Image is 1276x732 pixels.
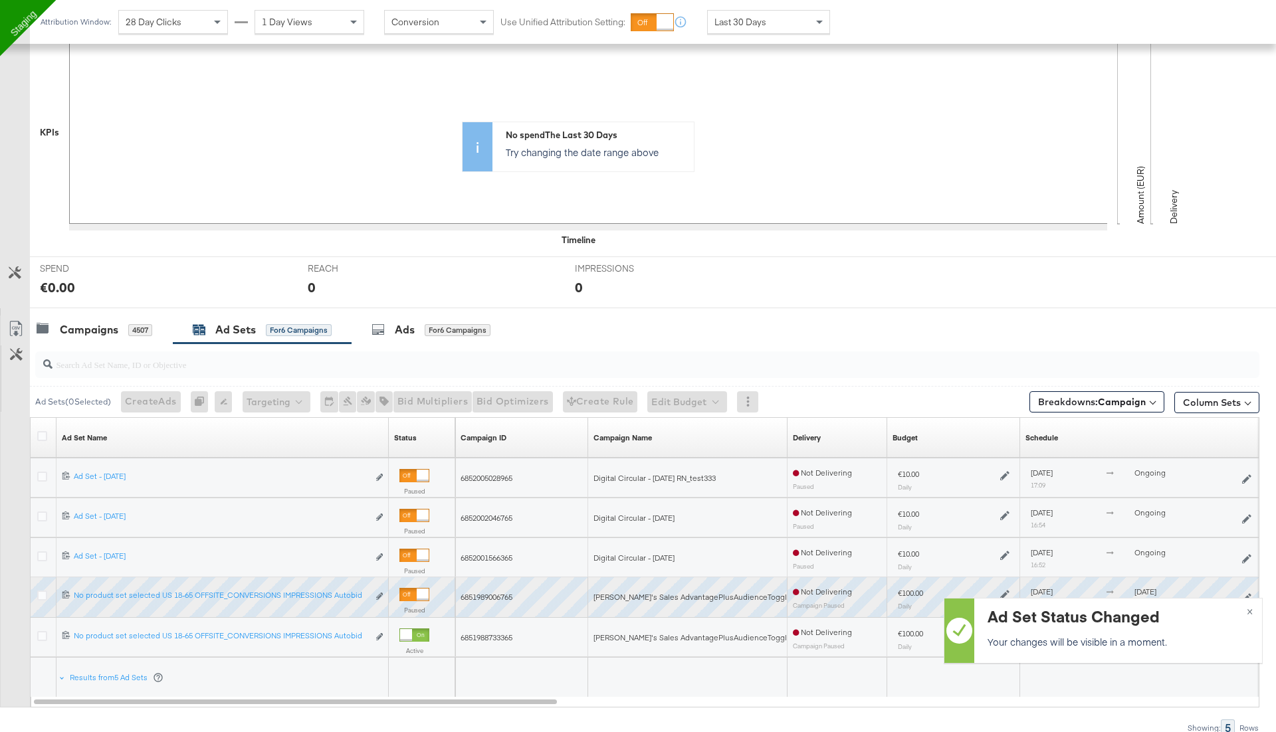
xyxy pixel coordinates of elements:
label: Paused [399,606,429,614]
div: Ad Set - [DATE] [74,511,368,521]
b: Campaign [1098,396,1146,408]
button: × [1237,598,1262,622]
span: Digital Circular - [DATE] [593,513,675,523]
sub: 16:52 [1031,561,1045,569]
span: IMPRESSIONS [575,262,675,275]
sub: Daily [898,602,912,610]
sub: Campaign Paused [793,642,845,650]
span: [DATE] [1031,547,1053,557]
span: 6851989006765 [461,592,512,602]
span: [DATE] [1031,468,1053,478]
label: Paused [399,527,429,535]
a: Reflects the ability of your Ad Set to achieve delivery based on ad states, schedule and budget. [793,432,821,443]
a: Shows the current state of your Ad Set. [394,432,417,443]
div: €100.00 [898,628,923,639]
div: No spend The Last 30 Days [506,129,687,141]
div: Results from5 Ad Sets [59,658,166,697]
span: REACH [308,262,407,275]
sub: Daily [898,563,912,571]
button: Breakdowns:Campaign [1029,391,1164,412]
div: 4507 [128,324,152,336]
div: Campaign Name [593,432,652,443]
sub: Paused [793,522,814,530]
a: Your Ad Set name. [62,432,107,443]
span: × [1247,602,1253,618]
span: [DATE] [1031,587,1053,596]
span: Conversion [391,16,439,28]
span: Breakdowns: [1038,395,1146,409]
div: Ad Sets ( 0 Selected) [35,396,111,408]
sub: Daily [898,642,912,650]
a: Your Ad Set Campaign ID. [461,432,506,443]
span: Last 30 Days [714,16,766,28]
a: No product set selected US 18-65 OFFSITE_CONVERSIONS IMPRESSIONS Autobid [74,590,368,604]
sub: Campaign Paused [793,601,845,609]
span: Not Delivering [793,627,852,637]
sub: Daily [898,483,912,491]
span: 6852002046765 [461,513,512,523]
div: Campaigns [60,322,118,337]
sub: 17:09 [1031,481,1045,489]
div: Ad Set - [DATE] [74,471,368,482]
div: €100.00 [898,588,923,598]
sub: 16:54 [1031,521,1045,529]
span: [PERSON_NAME]'s Sales AdvantagePlusAudienceToggle [593,592,792,602]
div: No product set selected US 18-65 OFFSITE_CONVERSIONS IMPRESSIONS Autobid [74,630,368,641]
span: 6851988733365 [461,632,512,642]
div: Schedule [1025,432,1058,443]
sub: Paused [793,562,814,570]
sub: Daily [898,523,912,531]
span: [DATE] [1031,507,1053,517]
span: ongoing [1134,468,1166,478]
div: Delivery [793,432,821,443]
a: Ad Set - [DATE] [74,471,368,485]
div: 0 [191,391,215,412]
a: Ad Set - [DATE] [74,511,368,525]
label: Use Unified Attribution Setting: [500,16,625,29]
div: for 6 Campaigns [266,324,332,336]
div: Attribution Window: [40,17,112,27]
div: Ad Set Name [62,432,107,443]
a: No product set selected US 18-65 OFFSITE_CONVERSIONS IMPRESSIONS Autobid [74,630,368,644]
div: €10.00 [898,549,919,559]
span: Digital Circular - [DATE] RN_test333 [593,473,716,483]
span: 6852001566365 [461,553,512,563]
span: Not Delivering [793,587,852,596]
label: Paused [399,567,429,575]
button: Column Sets [1174,392,1259,413]
div: Results from 5 Ad Sets [70,672,163,683]
input: Search Ad Set Name, ID or Objective [53,346,1147,372]
label: Paused [399,487,429,496]
a: Ad Set - [DATE] [74,551,368,565]
div: Ad Set - [DATE] [74,551,368,561]
div: Ad Sets [215,322,256,337]
span: [PERSON_NAME]'s Sales AdvantagePlusAudienceToggle [593,632,792,642]
div: Ads [395,322,415,337]
span: 1 Day Views [262,16,312,28]
p: Your changes will be visible in a moment. [988,635,1245,648]
span: [DATE] [1134,587,1156,596]
div: Campaign ID [461,432,506,443]
a: Shows when your Ad Set is scheduled to deliver. [1025,432,1058,443]
p: Try changing the date range above [506,145,687,159]
div: €10.00 [898,509,919,519]
span: ongoing [1134,547,1166,557]
a: Shows the current budget of Ad Set. [893,432,918,443]
span: 28 Day Clicks [126,16,181,28]
div: for 6 Campaigns [425,324,490,336]
div: Ad Set Status Changed [988,605,1245,627]
div: €10.00 [898,469,919,480]
div: No product set selected US 18-65 OFFSITE_CONVERSIONS IMPRESSIONS Autobid [74,590,368,600]
div: 0 [575,278,583,297]
label: Active [399,646,429,655]
div: Status [394,432,417,443]
div: 0 [308,278,316,297]
span: ongoing [1134,507,1166,517]
div: Budget [893,432,918,443]
a: Your campaign name. [593,432,652,443]
sub: Paused [793,482,814,490]
div: €0.00 [40,278,75,297]
span: Not Delivering [793,507,852,517]
span: Not Delivering [793,468,852,478]
span: Digital Circular - [DATE] [593,553,675,563]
